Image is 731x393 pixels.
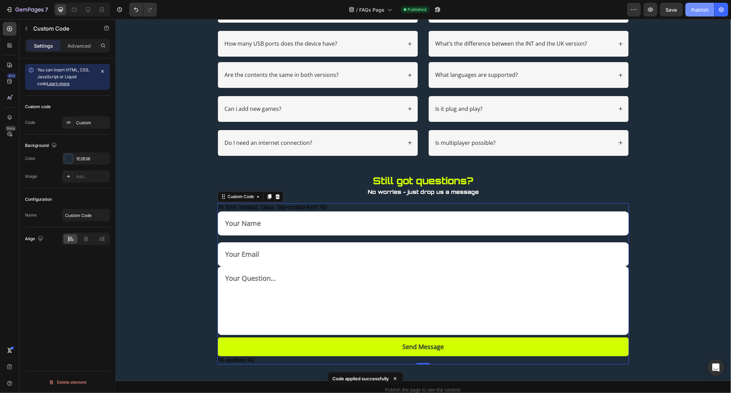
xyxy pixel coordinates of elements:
[320,21,472,28] p: What’s the difference between the INT and the UK version?
[25,234,45,244] div: Align
[320,52,402,59] p: What languages are supported?
[76,156,108,162] div: 1E2B38
[258,155,358,167] span: Still got questions?
[25,212,37,218] div: Name
[3,3,51,16] button: 7
[102,367,513,374] p: Publish the page to see the content.
[47,81,70,86] a: Learn more
[37,67,89,86] span: You can insert HTML, CSS, JavaScript or Liquid code
[102,184,513,345] div: {% form 'contact', class: 'faq-contact-form' %} {% endform %}
[111,174,140,181] div: Custom Code
[25,119,35,126] div: Code
[102,223,513,247] input: Your Email
[76,120,108,126] div: Custom
[691,6,708,13] div: Publish
[76,174,108,180] div: Add...
[34,42,53,49] p: Settings
[25,141,58,150] div: Background
[685,3,714,16] button: Publish
[25,173,37,180] div: Image
[115,19,731,393] iframe: Design area
[356,6,358,13] span: /
[68,42,91,49] p: Advanced
[49,378,86,386] div: Delete element
[25,104,51,110] div: Custom code
[25,155,36,162] div: Color
[45,5,48,14] p: 7
[25,377,110,388] button: Delete element
[660,3,683,16] button: Save
[320,120,380,127] p: Is multiplayer possible?
[33,24,92,33] p: Custom Code
[5,126,16,131] div: Beta
[408,7,427,13] span: Published
[360,6,385,13] span: FAQs Page
[102,318,513,337] button: Send Message
[25,196,52,203] div: Configuration
[708,359,724,376] div: Open Intercom Messenger
[7,73,16,79] div: 450
[252,169,363,176] span: No worries - just drop us a message
[666,7,677,13] span: Save
[102,192,513,216] input: Your Name
[320,86,367,93] p: Is it plug and play?
[332,375,389,382] p: Code applied successfully
[129,3,157,16] div: Undo/Redo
